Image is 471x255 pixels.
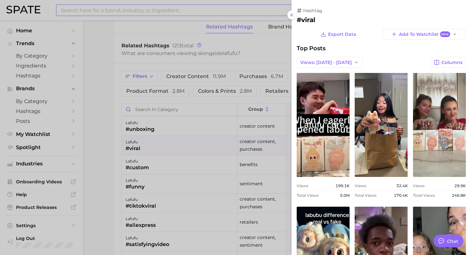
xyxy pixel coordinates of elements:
span: Total Views [355,193,376,198]
span: 5.0m [340,193,350,198]
span: 29.9k [454,183,466,188]
span: Views [355,183,366,188]
span: 32.4k [396,183,408,188]
h2: #viral [297,16,466,24]
span: New [440,31,450,37]
span: Views: [DATE] - [DATE] [300,60,352,65]
span: hashtag [303,8,322,13]
span: Top Posts [297,45,326,52]
span: Total Views [297,193,318,198]
span: Add to Watchlist [399,31,450,37]
button: Add to WatchlistNew [383,29,466,40]
button: Columns [430,57,466,68]
button: Views: [DATE] - [DATE] [297,57,362,68]
span: 246.8k [452,193,466,198]
span: Total Views [413,193,435,198]
span: Views [413,183,425,188]
span: Views [297,183,308,188]
span: 170.4k [394,193,408,198]
span: Columns [442,60,462,65]
span: 199.1k [335,183,350,188]
span: Export Data [328,32,356,37]
button: Export Data [319,29,358,40]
